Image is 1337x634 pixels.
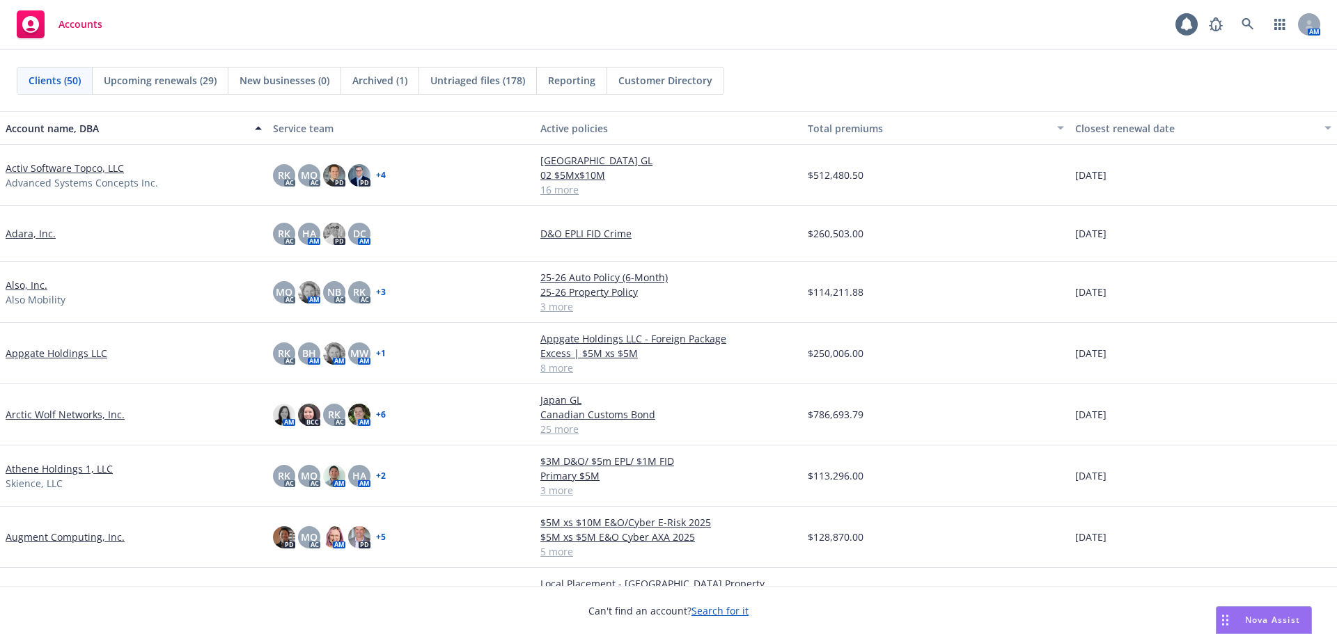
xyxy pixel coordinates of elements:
[301,530,318,544] span: MQ
[808,346,863,360] span: $250,006.00
[1266,10,1294,38] a: Switch app
[376,472,386,480] a: + 2
[1216,606,1312,634] button: Nova Assist
[348,164,370,187] img: photo
[540,153,797,168] a: [GEOGRAPHIC_DATA] GL
[301,168,318,182] span: MQ
[540,270,797,285] a: 25-26 Auto Policy (6-Month)
[540,182,797,197] a: 16 more
[58,19,102,30] span: Accounts
[535,111,802,145] button: Active policies
[302,346,316,360] span: BH
[1075,285,1107,299] span: [DATE]
[540,407,797,422] a: Canadian Customs Bond
[350,346,368,360] span: MW
[104,73,217,88] span: Upcoming renewals (29)
[540,544,797,559] a: 5 more
[278,226,290,241] span: RK
[1075,407,1107,422] span: [DATE]
[1075,226,1107,241] span: [DATE]
[808,468,863,483] span: $113,296.00
[540,331,797,346] a: Appgate Holdings LLC - Foreign Package
[273,121,529,136] div: Service team
[6,476,63,491] span: Skience, LLC
[323,342,345,365] img: photo
[691,604,749,617] a: Search for it
[1075,346,1107,360] span: [DATE]
[353,285,366,299] span: RK
[540,226,797,241] a: D&O EPLI FID Crime
[298,281,320,303] img: photo
[348,526,370,548] img: photo
[302,226,316,241] span: HA
[808,285,863,299] span: $114,211.88
[1075,468,1107,483] span: [DATE]
[1075,530,1107,544] span: [DATE]
[301,468,318,483] span: MQ
[6,278,47,292] a: Also, Inc.
[1202,10,1230,38] a: Report a Bug
[1217,607,1234,633] div: Drag to move
[540,515,797,530] a: $5M xs $10M E&O/Cyber E-Risk 2025
[323,223,345,245] img: photo
[1075,121,1316,136] div: Closest renewal date
[6,461,113,476] a: Athene Holdings 1, LLC
[29,73,81,88] span: Clients (50)
[323,164,345,187] img: photo
[430,73,525,88] span: Untriaged files (178)
[267,111,535,145] button: Service team
[540,121,797,136] div: Active policies
[540,576,797,591] a: Local Placement - [GEOGRAPHIC_DATA] Property
[278,468,290,483] span: RK
[540,422,797,436] a: 25 more
[6,530,125,544] a: Augment Computing, Inc.
[540,285,797,299] a: 25-26 Property Policy
[352,468,366,483] span: HA
[6,346,107,360] a: Appgate Holdings LLC
[1075,168,1107,182] span: [DATE]
[548,73,595,88] span: Reporting
[808,530,863,544] span: $128,870.00
[376,288,386,296] a: + 3
[328,407,341,422] span: RK
[278,168,290,182] span: RK
[376,411,386,419] a: + 6
[802,111,1070,145] button: Total premiums
[540,454,797,468] a: $3M D&O/ $5m EPL/ $1M FID
[6,226,56,241] a: Adara, Inc.
[540,346,797,360] a: Excess | $5M xs $5M
[588,603,749,618] span: Can't find an account?
[6,161,124,175] a: Activ Software Topco, LLC
[353,226,366,241] span: DC
[278,346,290,360] span: RK
[276,285,292,299] span: MQ
[323,526,345,548] img: photo
[273,526,295,548] img: photo
[376,171,386,180] a: + 4
[6,175,158,190] span: Advanced Systems Concepts Inc.
[376,533,386,541] a: + 5
[808,168,863,182] span: $512,480.50
[540,168,797,182] a: 02 $5Mx$10M
[327,285,341,299] span: NB
[540,360,797,375] a: 8 more
[240,73,329,88] span: New businesses (0)
[6,121,247,136] div: Account name, DBA
[540,299,797,314] a: 3 more
[323,465,345,487] img: photo
[11,5,108,44] a: Accounts
[1234,10,1262,38] a: Search
[352,73,407,88] span: Archived (1)
[808,407,863,422] span: $786,693.79
[1245,614,1300,626] span: Nova Assist
[6,292,65,307] span: Also Mobility
[1070,111,1337,145] button: Closest renewal date
[540,393,797,407] a: Japan GL
[540,468,797,483] a: Primary $5M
